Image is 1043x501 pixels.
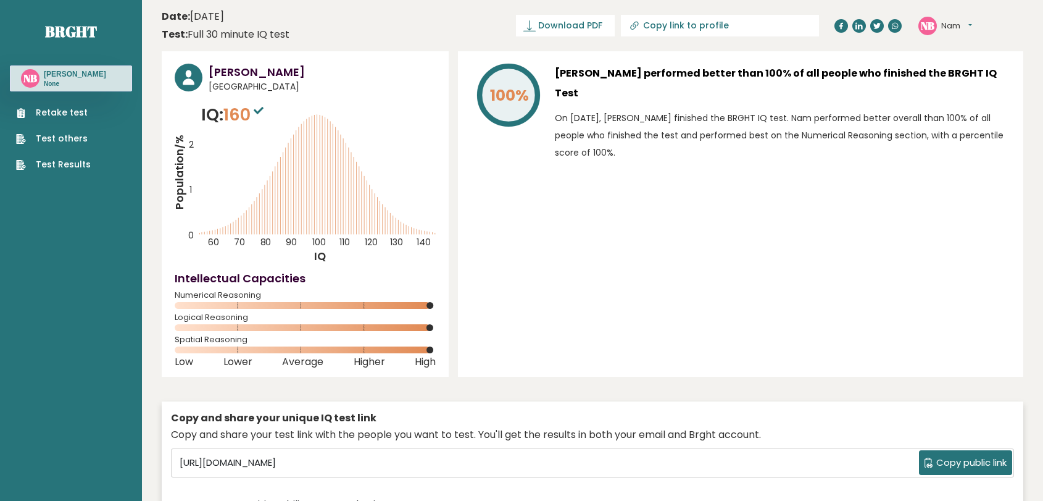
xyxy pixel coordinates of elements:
[16,132,91,145] a: Test others
[175,360,193,364] span: Low
[162,27,188,41] b: Test:
[936,456,1007,470] span: Copy public link
[415,360,436,364] span: High
[555,109,1010,161] p: On [DATE], [PERSON_NAME] finished the BRGHT IQ test. Nam performed better overall than 100% of al...
[208,236,219,248] tspan: 60
[171,411,1014,426] div: Copy and share your unique IQ test link
[538,19,602,32] span: Download PDF
[189,183,192,196] tspan: 1
[175,270,436,287] h4: Intellectual Capacities
[162,27,289,42] div: Full 30 minute IQ test
[223,103,267,126] span: 160
[312,236,326,248] tspan: 100
[201,103,267,127] p: IQ:
[16,106,91,119] a: Retake test
[391,236,404,248] tspan: 130
[209,64,436,80] h3: [PERSON_NAME]
[314,249,326,264] tspan: IQ
[555,64,1010,103] h3: [PERSON_NAME] performed better than 100% of all people who finished the BRGHT IQ Test
[171,427,1014,442] div: Copy and share your test link with the people you want to test. You'll get the results in both yo...
[175,293,436,298] span: Numerical Reasoning
[16,158,91,171] a: Test Results
[339,236,350,248] tspan: 110
[282,360,323,364] span: Average
[175,337,436,342] span: Spatial Reasoning
[23,71,37,85] text: NB
[162,9,224,24] time: [DATE]
[44,80,106,88] p: None
[286,236,297,248] tspan: 90
[45,22,97,41] a: Brght
[919,450,1012,475] button: Copy public link
[188,230,194,242] tspan: 0
[172,135,187,209] tspan: Population/%
[209,80,436,93] span: [GEOGRAPHIC_DATA]
[354,360,385,364] span: Higher
[44,69,106,79] h3: [PERSON_NAME]
[223,360,252,364] span: Lower
[516,15,615,36] a: Download PDF
[260,236,272,248] tspan: 80
[941,20,972,32] button: Nam
[490,85,529,106] tspan: 100%
[189,138,194,151] tspan: 2
[921,18,934,32] text: NB
[162,9,190,23] b: Date:
[417,236,431,248] tspan: 140
[175,315,436,320] span: Logical Reasoning
[365,236,378,248] tspan: 120
[234,236,245,248] tspan: 70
